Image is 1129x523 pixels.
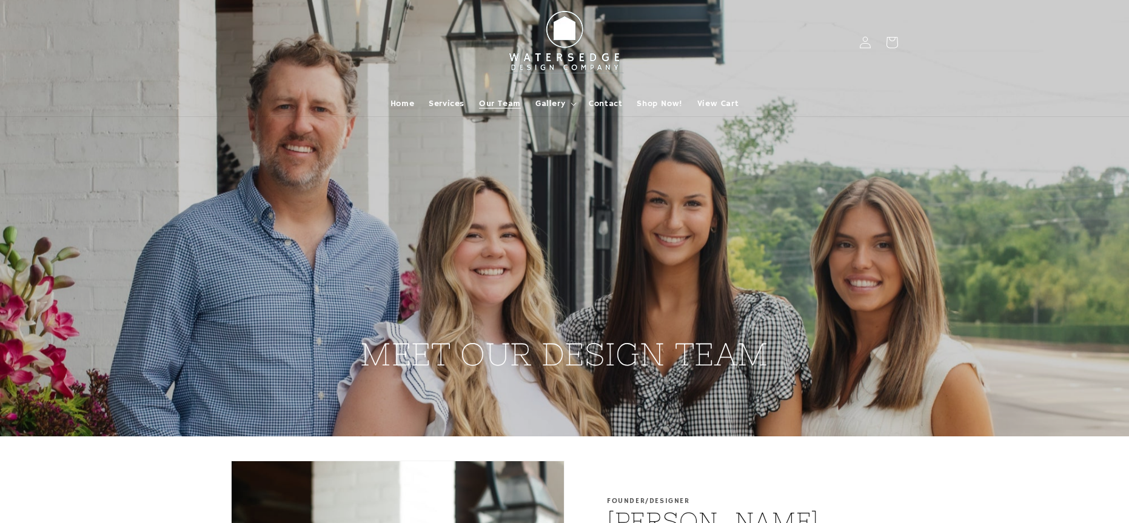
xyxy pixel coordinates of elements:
span: View Cart [697,98,739,109]
span: Shop Now! [637,98,682,109]
a: Services [421,91,472,116]
a: Home [383,91,421,116]
span: Gallery [535,98,565,109]
p: Founder/Designer [607,497,690,505]
a: Our Team [472,91,528,116]
h2: MEET OUR DESIGN TEAM [360,61,769,375]
summary: Gallery [528,91,581,116]
a: Contact [581,91,629,116]
span: Contact [589,98,622,109]
span: Services [429,98,464,109]
img: Watersedge Design Co [498,5,631,80]
span: Home [390,98,414,109]
span: Our Team [479,98,521,109]
a: View Cart [690,91,746,116]
a: Shop Now! [629,91,689,116]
